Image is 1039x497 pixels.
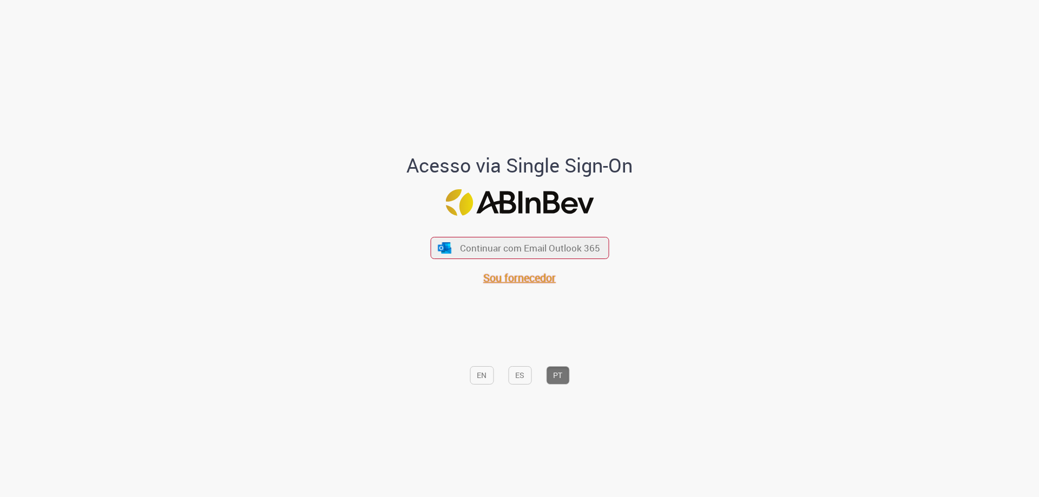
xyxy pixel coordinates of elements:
h1: Acesso via Single Sign-On [370,155,670,176]
button: PT [546,366,569,385]
button: EN [470,366,494,385]
button: ES [508,366,531,385]
a: Sou fornecedor [483,270,556,285]
button: ícone Azure/Microsoft 360 Continuar com Email Outlook 365 [430,237,609,259]
span: Continuar com Email Outlook 365 [460,242,600,254]
img: Logo ABInBev [445,189,594,216]
img: ícone Azure/Microsoft 360 [437,242,452,254]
